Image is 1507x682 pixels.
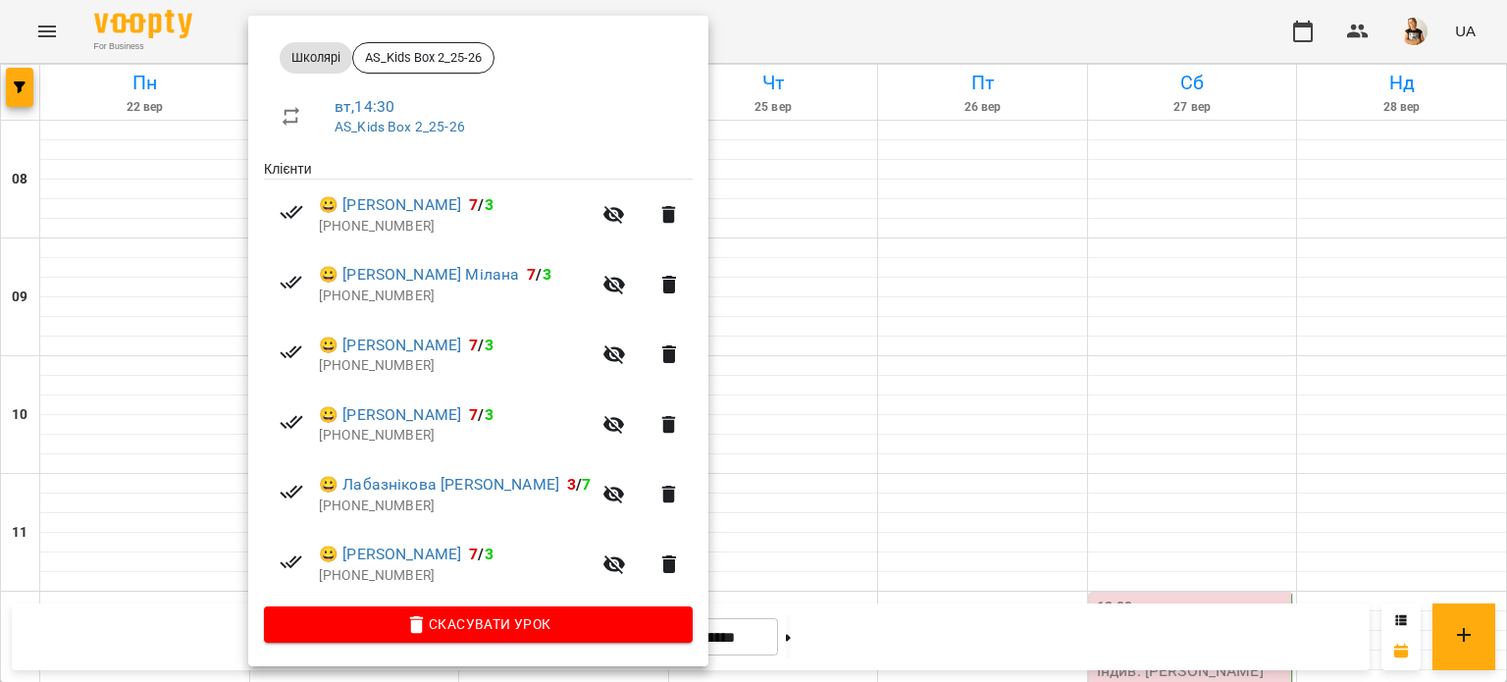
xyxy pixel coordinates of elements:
p: [PHONE_NUMBER] [319,287,591,306]
button: Скасувати Урок [264,606,693,642]
span: 7 [469,195,478,214]
p: [PHONE_NUMBER] [319,217,591,236]
span: Школярі [280,49,352,67]
span: Скасувати Урок [280,612,677,636]
svg: Візит сплачено [280,271,303,294]
p: [PHONE_NUMBER] [319,426,591,446]
b: / [469,405,493,424]
svg: Візит сплачено [280,341,303,364]
a: 😀 [PERSON_NAME] [319,193,461,217]
span: 3 [485,545,494,563]
svg: Візит сплачено [280,480,303,503]
span: 7 [469,405,478,424]
a: AS_Kids Box 2_25-26 [335,119,465,134]
a: 😀 [PERSON_NAME] Мiлана [319,263,519,287]
span: 3 [485,405,494,424]
span: 7 [469,336,478,354]
svg: Візит сплачено [280,410,303,434]
span: 7 [469,545,478,563]
a: 😀 [PERSON_NAME] [319,334,461,357]
svg: Візит сплачено [280,200,303,224]
b: / [469,336,493,354]
b: / [469,195,493,214]
a: 😀 [PERSON_NAME] [319,543,461,566]
p: [PHONE_NUMBER] [319,497,591,516]
span: 3 [543,265,551,284]
span: 7 [582,475,591,494]
span: 3 [485,195,494,214]
a: 😀 Лабазнікова [PERSON_NAME] [319,473,559,497]
b: / [567,475,591,494]
p: [PHONE_NUMBER] [319,356,591,376]
p: [PHONE_NUMBER] [319,566,591,586]
a: 😀 [PERSON_NAME] [319,403,461,427]
svg: Візит сплачено [280,551,303,574]
a: вт , 14:30 [335,97,394,116]
span: 3 [485,336,494,354]
span: 3 [567,475,576,494]
span: AS_Kids Box 2_25-26 [353,49,494,67]
ul: Клієнти [264,159,693,606]
b: / [527,265,550,284]
span: 7 [527,265,536,284]
b: / [469,545,493,563]
div: AS_Kids Box 2_25-26 [352,42,494,74]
